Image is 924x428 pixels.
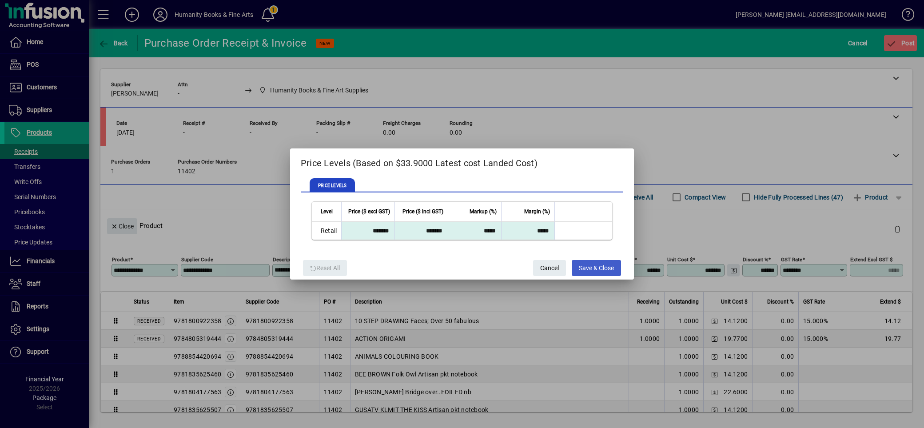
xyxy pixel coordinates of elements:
span: PRICE LEVELS [310,178,355,192]
span: Cancel [540,261,559,276]
span: Markup (%) [470,207,497,216]
td: Retail [312,222,342,240]
span: Margin (%) [524,207,550,216]
span: Price ($ incl GST) [402,207,443,216]
span: Save & Close [579,261,614,276]
span: Price ($ excl GST) [348,207,390,216]
button: Cancel [533,260,566,276]
h2: Price Levels (Based on $33.9000 Latest cost Landed Cost) [290,148,634,174]
span: Level [321,207,333,216]
button: Save & Close [572,260,621,276]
